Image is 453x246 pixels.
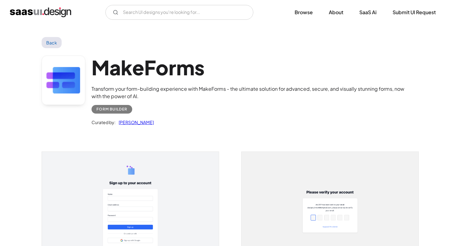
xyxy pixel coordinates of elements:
a: SaaS Ai [352,6,384,19]
div: Transform your form-building experience with MakeForms - the ultimate solution for advanced, secu... [92,85,411,100]
a: Submit UI Request [385,6,443,19]
div: Form Builder [96,106,127,113]
h1: MakeForms [92,56,411,79]
div: Curated by: [92,119,116,126]
a: Back [42,37,62,48]
form: Email Form [105,5,253,20]
a: Browse [287,6,320,19]
a: About [321,6,351,19]
input: Search UI designs you're looking for... [105,5,253,20]
a: home [10,7,71,17]
a: [PERSON_NAME] [116,119,154,126]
